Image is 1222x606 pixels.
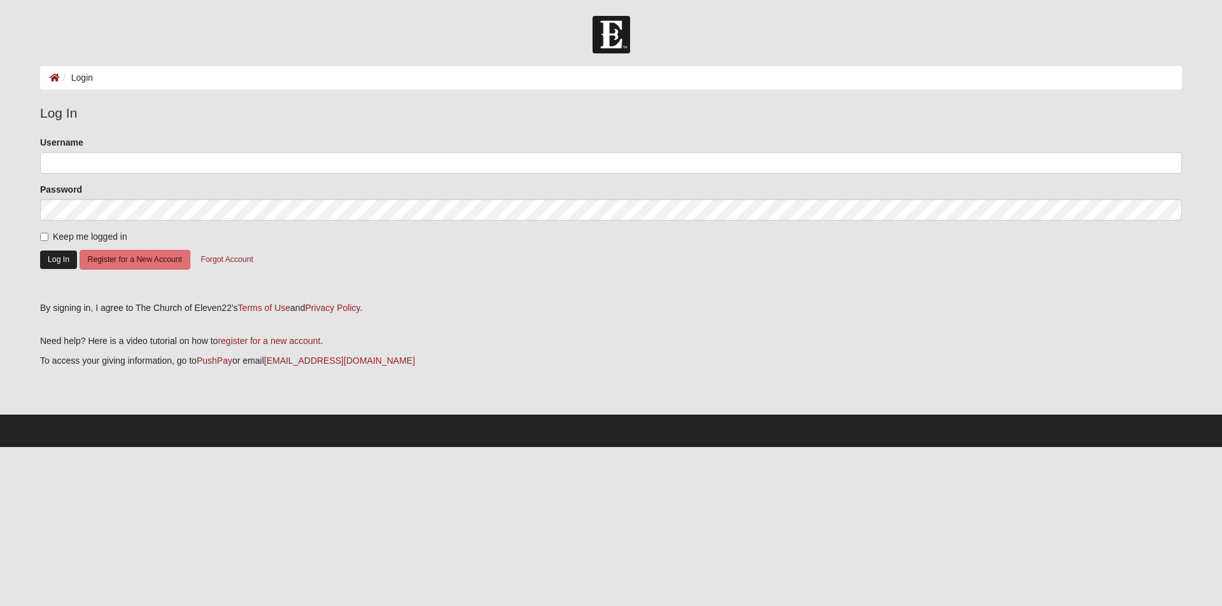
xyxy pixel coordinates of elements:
li: Login [60,71,93,85]
button: Register for a New Account [80,250,190,270]
p: To access your giving information, go to or email [40,354,1182,368]
a: Terms of Use [238,303,290,313]
p: Need help? Here is a video tutorial on how to . [40,334,1182,348]
span: Keep me logged in [53,231,127,242]
div: By signing in, I agree to The Church of Eleven22's and . [40,301,1182,315]
input: Keep me logged in [40,233,48,241]
a: Privacy Policy [305,303,360,313]
a: [EMAIL_ADDRESS][DOMAIN_NAME] [264,355,415,366]
button: Forgot Account [193,250,262,270]
label: Username [40,136,83,149]
button: Log In [40,251,77,269]
label: Password [40,183,82,196]
a: register for a new account [218,336,320,346]
a: PushPay [197,355,232,366]
legend: Log In [40,103,1182,123]
img: Church of Eleven22 Logo [593,16,630,53]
